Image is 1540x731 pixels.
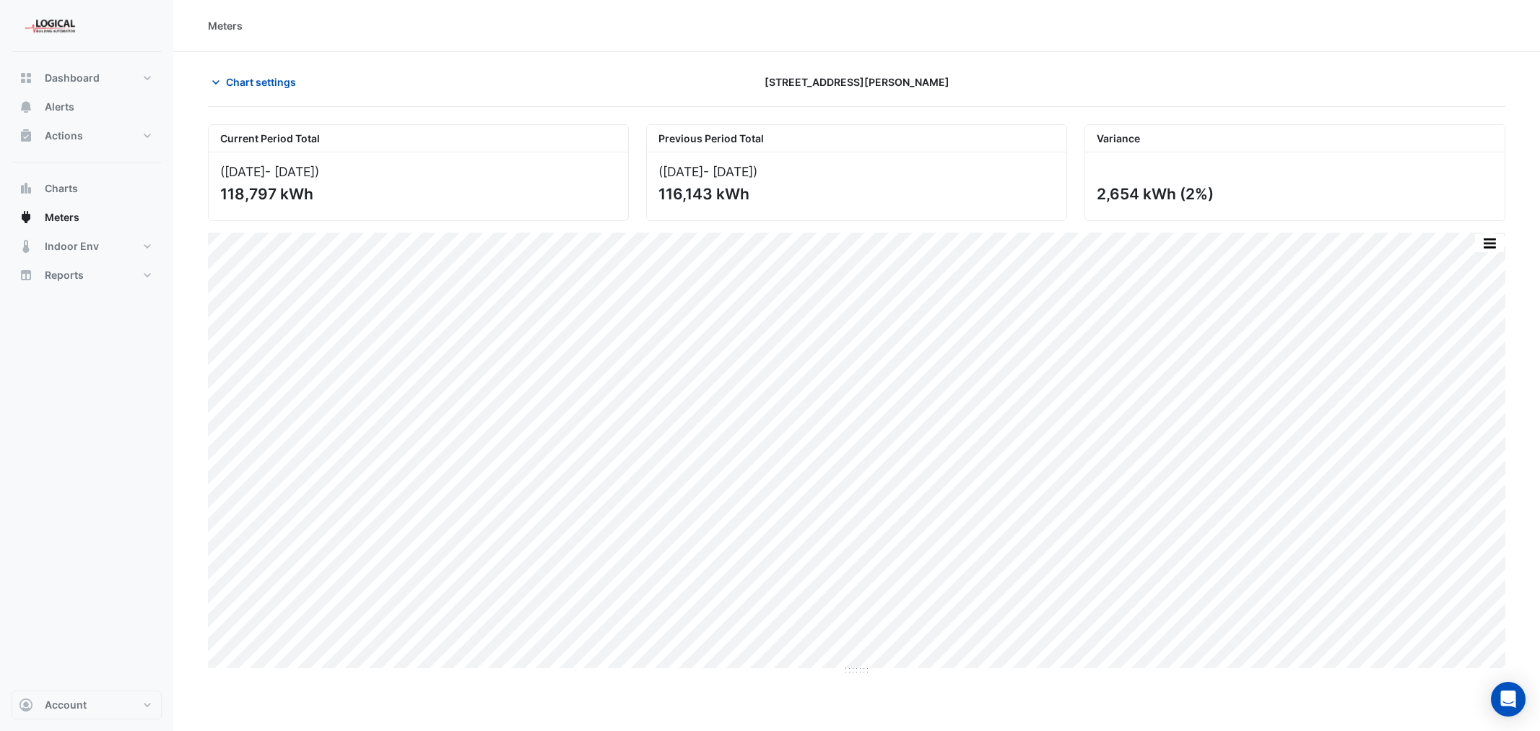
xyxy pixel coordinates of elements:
button: Account [12,691,162,719]
app-icon: Reports [19,268,33,282]
app-icon: Dashboard [19,71,33,85]
button: Meters [12,203,162,232]
span: Chart settings [226,74,296,90]
app-icon: Charts [19,181,33,196]
button: More Options [1475,234,1504,252]
app-icon: Actions [19,129,33,143]
span: Dashboard [45,71,100,85]
div: 118,797 kWh [220,185,614,203]
button: Actions [12,121,162,150]
button: Dashboard [12,64,162,92]
span: Actions [45,129,83,143]
button: Reports [12,261,162,290]
span: Meters [45,210,79,225]
div: Current Period Total [209,125,628,152]
span: - [DATE] [703,164,753,179]
div: Previous Period Total [647,125,1066,152]
app-icon: Meters [19,210,33,225]
div: Open Intercom Messenger [1491,682,1526,717]
span: Indoor Env [45,239,99,254]
span: Charts [45,181,78,196]
div: 2,654 kWh (2%) [1097,185,1490,203]
span: - [DATE] [265,164,315,179]
button: Chart settings [208,69,305,95]
div: ([DATE] ) [220,164,617,179]
span: Alerts [45,100,74,114]
button: Alerts [12,92,162,121]
div: 116,143 kWh [658,185,1052,203]
app-icon: Alerts [19,100,33,114]
span: Account [45,698,87,712]
div: Variance [1085,125,1505,152]
img: Company Logo [17,12,82,40]
button: Indoor Env [12,232,162,261]
span: [STREET_ADDRESS][PERSON_NAME] [765,74,949,90]
div: ([DATE] ) [658,164,1055,179]
app-icon: Indoor Env [19,239,33,254]
div: Meters [208,18,243,33]
span: Reports [45,268,84,282]
button: Charts [12,174,162,203]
